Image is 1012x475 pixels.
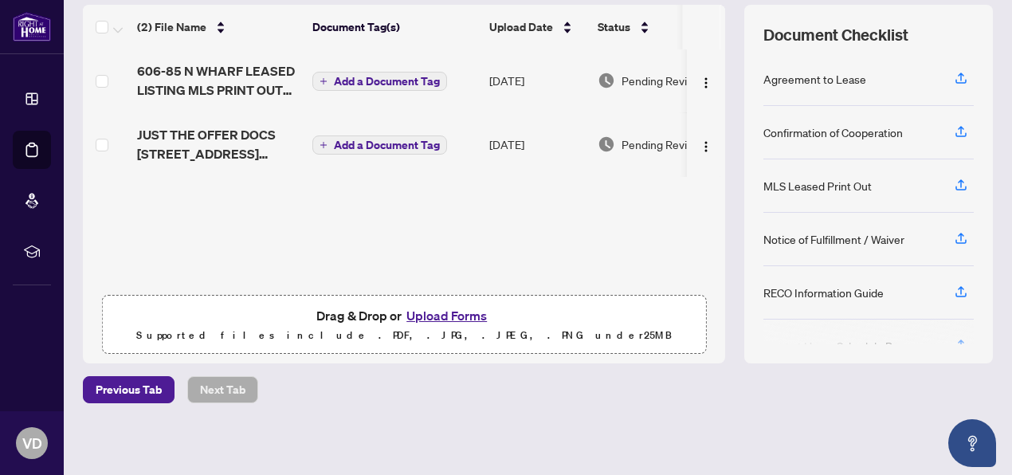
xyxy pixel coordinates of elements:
span: Pending Review [622,72,701,89]
div: Agreement to Lease [763,70,866,88]
button: Logo [693,132,719,157]
button: Add a Document Tag [312,71,447,92]
button: Open asap [948,419,996,467]
div: MLS Leased Print Out [763,177,872,194]
th: (2) File Name [131,5,306,49]
span: Add a Document Tag [334,76,440,87]
img: Logo [700,140,712,153]
div: Notice of Fulfillment / Waiver [763,230,904,248]
span: plus [320,77,328,85]
button: Logo [693,68,719,93]
span: Drag & Drop orUpload FormsSupported files include .PDF, .JPG, .JPEG, .PNG under25MB [103,296,705,355]
div: RECO Information Guide [763,284,884,301]
p: Supported files include .PDF, .JPG, .JPEG, .PNG under 25 MB [112,326,696,345]
img: Document Status [598,72,615,89]
img: logo [13,12,51,41]
span: Pending Review [622,135,701,153]
td: [DATE] [483,49,591,112]
img: Document Status [598,135,615,153]
span: (2) File Name [137,18,206,36]
span: Add a Document Tag [334,139,440,151]
div: Confirmation of Cooperation [763,124,903,141]
th: Document Tag(s) [306,5,483,49]
span: Upload Date [489,18,553,36]
td: [DATE] [483,112,591,176]
button: Previous Tab [83,376,175,403]
span: Document Checklist [763,24,908,46]
span: 606-85 N WHARF LEASED LISTING MLS PRINT OUT e78dcb75-02cd-47f3-aa24-013ea51724a7.pdf [137,61,300,100]
span: Previous Tab [96,377,162,402]
button: Upload Forms [402,305,492,326]
th: Upload Date [483,5,591,49]
img: Logo [700,77,712,89]
span: Status [598,18,630,36]
span: plus [320,141,328,149]
button: Next Tab [187,376,258,403]
span: JUST THE OFFER DOCS [STREET_ADDRESS] Paperwork.pdf [137,125,300,163]
button: Add a Document Tag [312,72,447,91]
button: Add a Document Tag [312,135,447,155]
span: VD [22,432,42,454]
th: Status [591,5,727,49]
span: Drag & Drop or [316,305,492,326]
